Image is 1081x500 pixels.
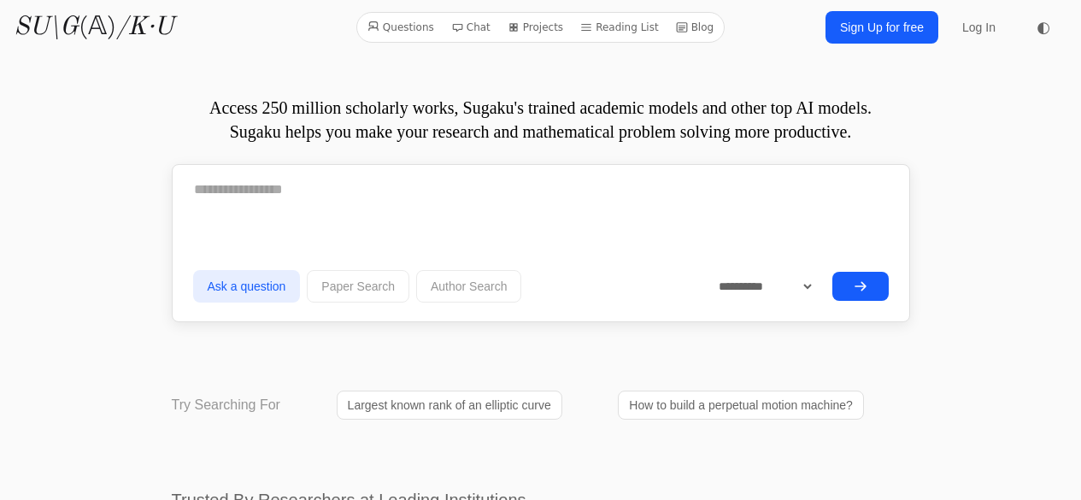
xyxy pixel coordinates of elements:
button: Author Search [416,270,522,303]
i: /K·U [116,15,173,40]
button: Ask a question [193,270,301,303]
a: How to build a perpetual motion machine? [618,391,864,420]
p: Access 250 million scholarly works, Sugaku's trained academic models and other top AI models. Sug... [172,96,910,144]
a: Largest known rank of an elliptic curve [337,391,562,420]
span: ◐ [1037,20,1050,35]
a: Blog [669,16,721,38]
a: SU\G(𝔸)/K·U [14,12,173,43]
a: Questions [361,16,441,38]
i: SU\G [14,15,79,40]
a: Sign Up for free [825,11,938,44]
a: Log In [952,12,1006,43]
p: Try Searching For [172,395,280,415]
a: Projects [501,16,570,38]
button: Paper Search [307,270,409,303]
a: Chat [444,16,497,38]
button: ◐ [1026,10,1060,44]
a: Reading List [573,16,666,38]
